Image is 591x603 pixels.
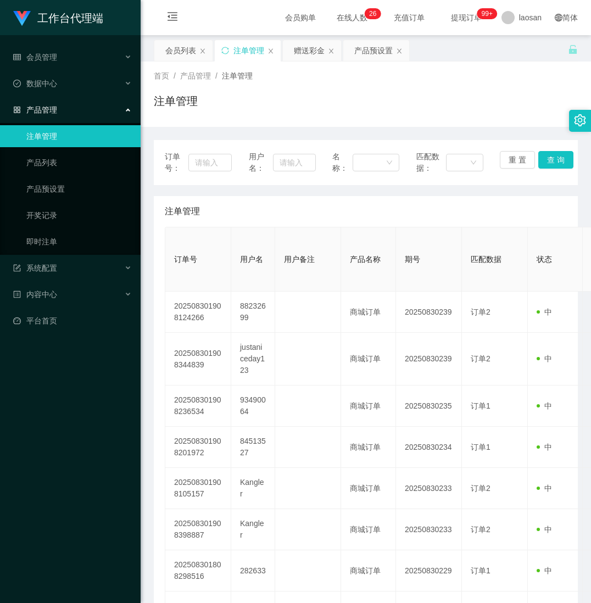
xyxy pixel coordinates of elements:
span: 状态 [537,255,552,264]
div: 赠送彩金 [294,40,325,61]
span: 名称： [332,151,353,174]
span: 产品管理 [180,71,211,80]
td: 商城订单 [341,509,396,550]
span: 注单管理 [165,205,200,218]
span: 用户名： [249,151,273,174]
a: 产品列表 [26,152,132,174]
span: 提现订单 [445,14,487,21]
td: 商城订单 [341,550,396,591]
span: 期号 [405,255,420,264]
span: 数据中心 [13,79,57,88]
a: 产品预设置 [26,178,132,200]
span: 订单1 [471,566,490,575]
sup: 26 [365,8,381,19]
i: 图标: down [386,159,393,167]
td: 202508301908236534 [165,386,231,427]
td: 202508301908398887 [165,509,231,550]
span: 中 [537,484,552,493]
span: 中 [537,443,552,451]
i: 图标: down [470,159,477,167]
span: 订单号 [174,255,197,264]
td: 84513527 [231,427,275,468]
td: 商城订单 [341,386,396,427]
span: 中 [537,308,552,316]
td: 20250830234 [396,427,462,468]
span: 用户名 [240,255,263,264]
span: 订单2 [471,354,490,363]
i: 图标: global [555,14,562,21]
i: 图标: close [396,48,403,54]
button: 查 询 [538,151,573,169]
span: 产品管理 [13,105,57,114]
div: 产品预设置 [354,40,393,61]
span: 订单1 [471,443,490,451]
i: 图标: check-circle-o [13,80,21,87]
span: 在线人数 [331,14,373,21]
td: 20250830239 [396,333,462,386]
td: Kangler [231,509,275,550]
h1: 注单管理 [154,93,198,109]
i: 图标: close [267,48,274,54]
p: 2 [369,8,373,19]
span: 中 [537,566,552,575]
span: 会员管理 [13,53,57,62]
td: 20250830233 [396,509,462,550]
td: 20250830229 [396,550,462,591]
i: 图标: close [199,48,206,54]
i: 图标: form [13,264,21,272]
span: 注单管理 [222,71,253,80]
span: 首页 [154,71,169,80]
a: 图标: dashboard平台首页 [13,310,132,332]
a: 开奖记录 [26,204,132,226]
td: 商城订单 [341,427,396,468]
td: 20250830233 [396,468,462,509]
i: 图标: menu-fold [154,1,191,36]
i: 图标: setting [574,114,586,126]
td: 20250830235 [396,386,462,427]
div: 会员列表 [165,40,196,61]
a: 注单管理 [26,125,132,147]
input: 请输入 [188,154,232,171]
span: 系统配置 [13,264,57,272]
i: 图标: unlock [568,44,578,54]
td: 282633 [231,550,275,591]
td: 202508301908105157 [165,468,231,509]
td: 202508301908124266 [165,292,231,333]
button: 重 置 [500,151,535,169]
span: 充值订单 [388,14,430,21]
i: 图标: table [13,53,21,61]
span: 内容中心 [13,290,57,299]
span: 产品名称 [350,255,381,264]
span: 订单2 [471,525,490,534]
span: 中 [537,525,552,534]
span: 中 [537,401,552,410]
td: 202508301908344839 [165,333,231,386]
td: 商城订单 [341,468,396,509]
span: 中 [537,354,552,363]
td: 202508301808298516 [165,550,231,591]
span: 用户备注 [284,255,315,264]
a: 即时注单 [26,231,132,253]
td: 88232699 [231,292,275,333]
span: 订单2 [471,484,490,493]
h1: 工作台代理端 [37,1,103,36]
td: 商城订单 [341,333,396,386]
span: 匹配数据： [416,151,447,174]
td: 202508301908201972 [165,427,231,468]
p: 6 [373,8,377,19]
td: 20250830239 [396,292,462,333]
td: Kangler [231,468,275,509]
span: 订单1 [471,401,490,410]
span: 匹配数据 [471,255,501,264]
span: / [215,71,218,80]
td: 商城订单 [341,292,396,333]
td: justaniceday123 [231,333,275,386]
span: 订单号： [165,151,188,174]
span: / [174,71,176,80]
i: 图标: close [328,48,334,54]
span: 订单2 [471,308,490,316]
i: 图标: sync [221,47,229,54]
sup: 1026 [477,8,497,19]
i: 图标: profile [13,291,21,298]
div: 注单管理 [233,40,264,61]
